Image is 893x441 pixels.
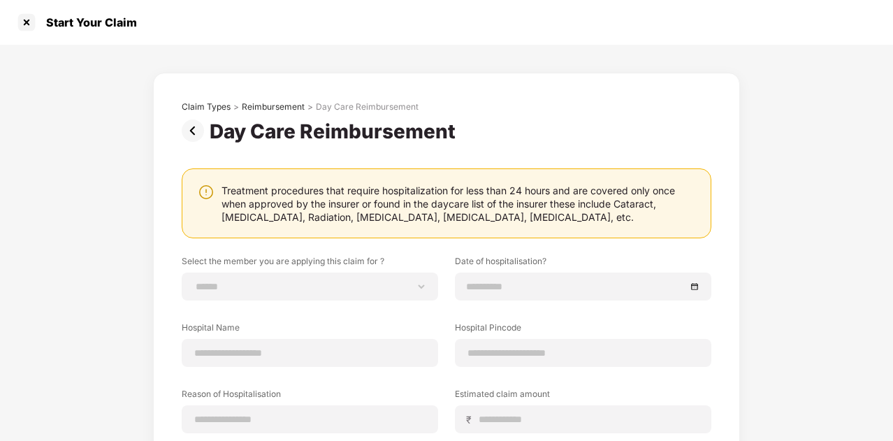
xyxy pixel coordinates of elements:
div: Start Your Claim [38,15,137,29]
span: ₹ [466,413,477,426]
div: Treatment procedures that require hospitalization for less than 24 hours and are covered only onc... [222,184,697,224]
img: svg+xml;base64,PHN2ZyBpZD0iUHJldi0zMngzMiIgeG1sbnM9Imh0dHA6Ly93d3cudzMub3JnLzIwMDAvc3ZnIiB3aWR0aD... [182,120,210,142]
label: Hospital Name [182,321,438,339]
img: svg+xml;base64,PHN2ZyBpZD0iV2FybmluZ18tXzI0eDI0IiBkYXRhLW5hbWU9Ildhcm5pbmcgLSAyNHgyNCIgeG1sbnM9Im... [198,184,215,201]
label: Estimated claim amount [455,388,711,405]
label: Hospital Pincode [455,321,711,339]
div: Day Care Reimbursement [316,101,419,113]
label: Reason of Hospitalisation [182,388,438,405]
div: Claim Types [182,101,231,113]
div: > [233,101,239,113]
label: Select the member you are applying this claim for ? [182,255,438,273]
div: Reimbursement [242,101,305,113]
div: Day Care Reimbursement [210,120,461,143]
label: Date of hospitalisation? [455,255,711,273]
div: > [307,101,313,113]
